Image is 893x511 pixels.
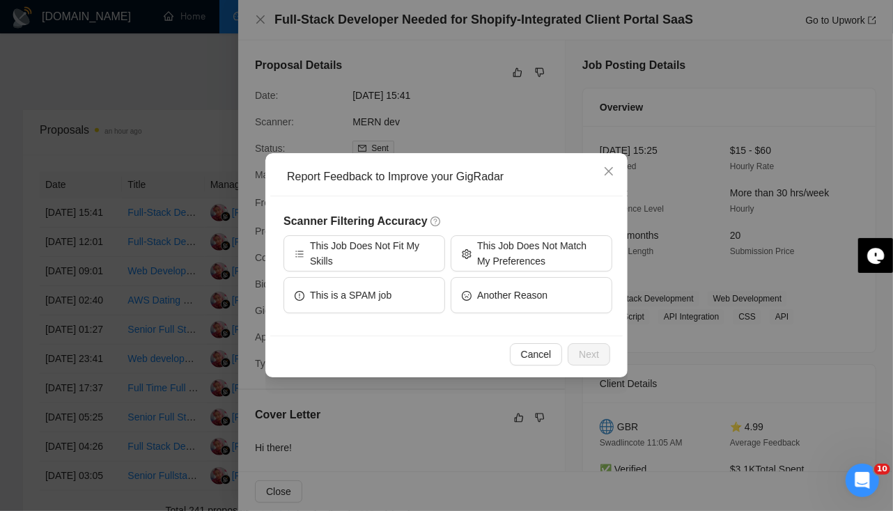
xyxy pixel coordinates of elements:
[284,277,445,313] button: exclamation-circleThis is a SPAM job
[451,277,612,313] button: frownAnother Reason
[477,288,548,303] span: Another Reason
[287,169,616,184] div: Report Feedback to Improve your GigRadar
[451,235,612,272] button: settingThis Job Does Not Match My Preferences
[310,288,391,303] span: This is a SPAM job
[568,343,610,365] button: Next
[310,238,434,269] span: This Job Does Not Fit My Skills
[295,248,304,258] span: bars
[430,216,442,227] span: question-circle
[510,343,563,365] button: Cancel
[295,290,304,300] span: exclamation-circle
[462,248,472,258] span: setting
[874,464,890,475] span: 10
[477,238,601,269] span: This Job Does Not Match My Preferences
[284,235,445,272] button: barsThis Job Does Not Fit My Skills
[603,166,614,177] span: close
[846,464,879,497] iframe: Intercom live chat
[284,213,612,230] h5: Scanner Filtering Accuracy
[521,347,552,362] span: Cancel
[590,153,628,191] button: Close
[462,290,472,300] span: frown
